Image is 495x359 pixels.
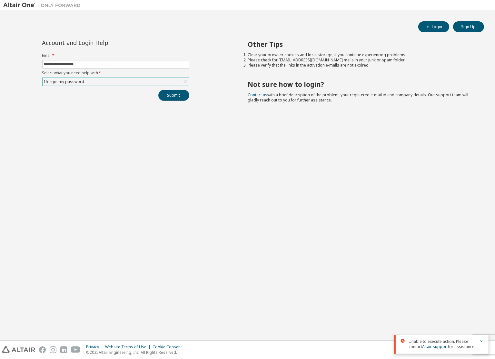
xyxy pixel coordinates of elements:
[43,78,189,86] div: I forgot my password
[453,21,484,32] button: Sign Up
[248,52,472,58] li: Clear your browser cookies and local storage, if you continue experiencing problems.
[418,21,449,32] button: Login
[248,63,472,68] li: Please verify that the links in the activation e-mails are not expired.
[86,344,105,350] div: Privacy
[42,53,189,58] label: Email
[2,346,35,353] img: altair_logo.svg
[153,344,186,350] div: Cookie Consent
[248,92,468,103] span: with a brief description of the problem, your registered e-mail id and company details. Our suppo...
[60,346,67,353] img: linkedin.svg
[248,58,472,63] li: Please check for [EMAIL_ADDRESS][DOMAIN_NAME] mails in your junk or spam folder.
[248,40,472,48] h2: Other Tips
[158,90,189,101] button: Submit
[409,339,476,349] span: Unable to execute action. Please contact for assistance.
[39,346,46,353] img: facebook.svg
[50,346,56,353] img: instagram.svg
[42,40,160,45] div: Account and Login Help
[42,70,189,76] label: Select what you need help with
[248,92,267,98] a: Contact us
[71,346,80,353] img: youtube.svg
[248,80,472,89] h2: Not sure how to login?
[105,344,153,350] div: Website Terms of Use
[422,344,448,349] a: Altair support
[86,350,186,355] p: © 2025 Altair Engineering, Inc. All Rights Reserved.
[3,2,84,8] img: Altair One
[43,78,85,85] div: I forgot my password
